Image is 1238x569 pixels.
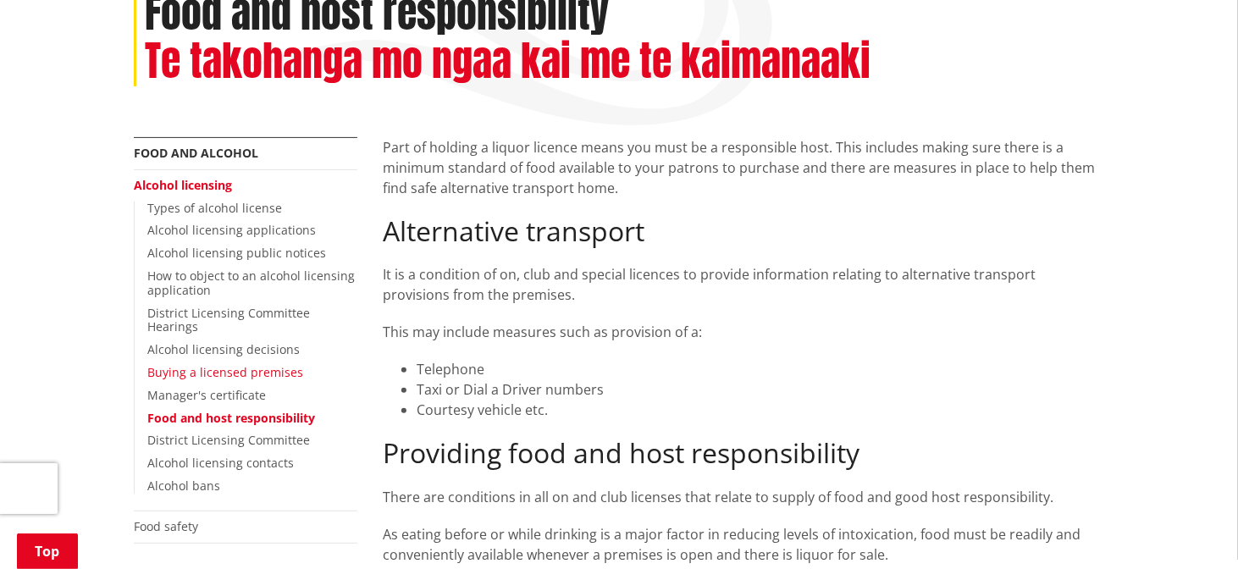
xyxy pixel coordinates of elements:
[134,518,198,534] a: Food safety
[383,524,1104,565] p: As eating before or while drinking is a major factor in reducing levels of intoxication, food mus...
[147,410,315,426] a: Food and host responsibility
[147,245,326,261] a: Alcohol licensing public notices
[1160,498,1221,559] iframe: Messenger Launcher
[417,379,1104,400] li: Taxi or Dial a Driver numbers
[147,364,303,380] a: Buying a licensed premises
[383,322,1104,342] p: This may include measures such as provision of a:
[134,145,258,161] a: Food and alcohol
[147,341,300,357] a: Alcohol licensing decisions
[147,478,220,494] a: Alcohol bans
[147,305,310,335] a: District Licensing Committee Hearings
[147,268,355,298] a: How to object to an alcohol licensing application
[147,222,316,238] a: Alcohol licensing applications
[417,400,1104,420] li: Courtesy vehicle etc.
[147,387,266,403] a: Manager's certificate
[147,200,282,216] a: Types of alcohol license
[417,359,1104,379] li: Telephone
[383,487,1104,507] p: There are conditions in all on and club licenses that relate to supply of food and good host resp...
[383,137,1104,198] p: Part of holding a liquor licence means you must be a responsible host. This includes making sure ...
[17,533,78,569] a: Top
[147,432,310,448] a: District Licensing Committee
[383,264,1104,305] p: It is a condition of on, club and special licences to provide information relating to alternative...
[145,37,870,86] h2: Te takohanga mo ngaa kai me te kaimanaaki
[383,437,1104,469] h2: Providing food and host responsibility
[147,455,294,471] a: Alcohol licensing contacts
[383,215,1104,247] h2: Alternative transport
[134,177,232,193] a: Alcohol licensing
